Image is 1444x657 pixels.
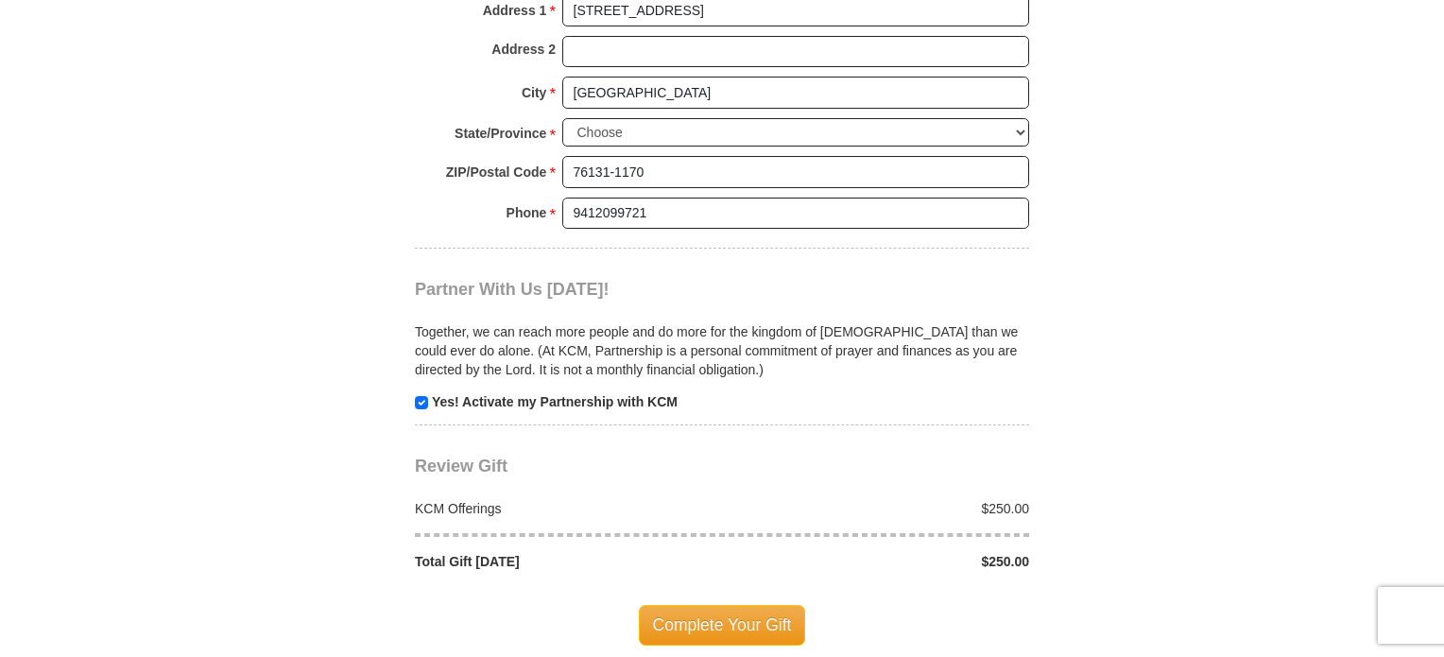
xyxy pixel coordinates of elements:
div: $250.00 [722,499,1040,518]
strong: State/Province [455,120,546,147]
span: Complete Your Gift [639,605,806,645]
div: $250.00 [722,552,1040,571]
strong: Address 2 [491,36,556,62]
strong: City [522,79,546,106]
strong: Phone [507,199,547,226]
span: Review Gift [415,457,507,475]
span: Partner With Us [DATE]! [415,280,610,299]
strong: Yes! Activate my Partnership with KCM [432,394,678,409]
div: Total Gift [DATE] [405,552,723,571]
p: Together, we can reach more people and do more for the kingdom of [DEMOGRAPHIC_DATA] than we coul... [415,322,1029,379]
div: KCM Offerings [405,499,723,518]
strong: ZIP/Postal Code [446,159,547,185]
